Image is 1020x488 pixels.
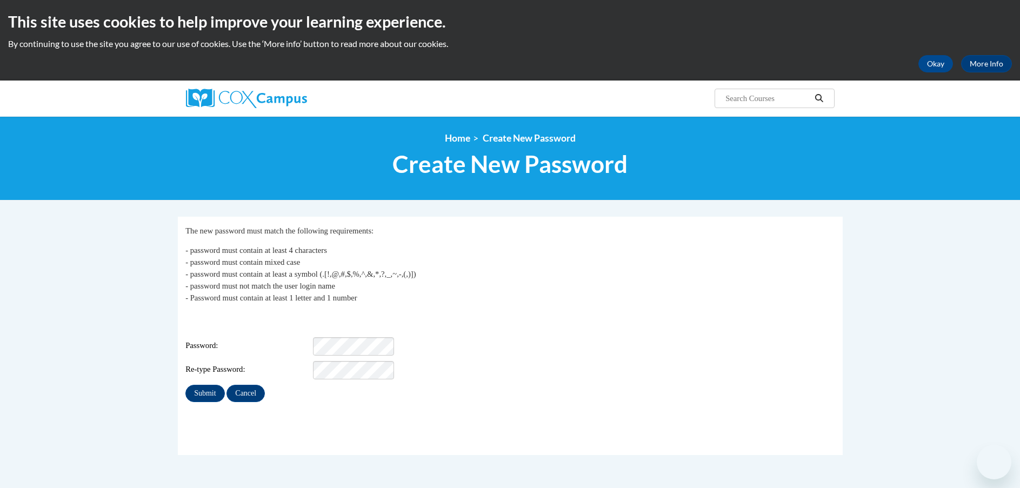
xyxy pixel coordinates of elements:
[8,38,1012,50] p: By continuing to use the site you agree to our use of cookies. Use the ‘More info’ button to read...
[977,445,1011,479] iframe: Button to launch messaging window
[445,132,470,144] a: Home
[185,364,311,376] span: Re-type Password:
[186,89,391,108] a: Cox Campus
[226,385,265,402] input: Cancel
[185,226,374,235] span: The new password must match the following requirements:
[392,150,628,178] span: Create New Password
[961,55,1012,72] a: More Info
[724,92,811,105] input: Search Courses
[185,246,416,302] span: - password must contain at least 4 characters - password must contain mixed case - password must ...
[186,89,307,108] img: Cox Campus
[918,55,953,72] button: Okay
[811,92,827,105] button: Search
[185,340,311,352] span: Password:
[483,132,576,144] span: Create New Password
[8,11,1012,32] h2: This site uses cookies to help improve your learning experience.
[185,385,224,402] input: Submit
